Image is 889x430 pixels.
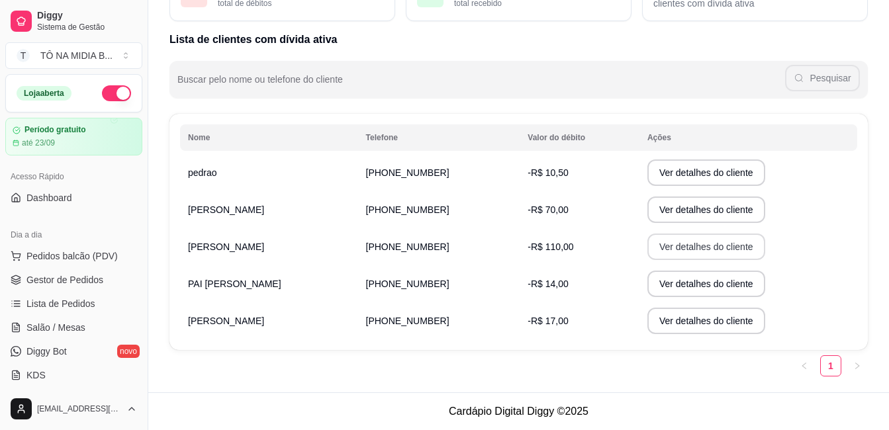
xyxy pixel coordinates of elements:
span: [EMAIL_ADDRESS][DOMAIN_NAME] [37,404,121,414]
button: Ver detalhes do cliente [647,271,765,297]
span: [PHONE_NUMBER] [366,204,449,215]
th: Valor do débito [520,124,639,151]
span: Salão / Mesas [26,321,85,334]
span: [PHONE_NUMBER] [366,167,449,178]
th: Nome [180,124,358,151]
div: TÔ NA MIDIA B ... [40,49,113,62]
input: Buscar pelo nome ou telefone do cliente [177,78,785,91]
span: -R$ 70,00 [528,204,568,215]
span: Gestor de Pedidos [26,273,103,286]
span: KDS [26,368,46,382]
a: Dashboard [5,187,142,208]
span: Diggy Bot [26,345,67,358]
button: Ver detalhes do cliente [647,159,765,186]
button: Pedidos balcão (PDV) [5,245,142,267]
span: [PHONE_NUMBER] [366,316,449,326]
span: [PERSON_NAME] [188,316,264,326]
span: PAI [PERSON_NAME] [188,279,281,289]
button: Select a team [5,42,142,69]
a: Período gratuitoaté 23/09 [5,118,142,155]
th: Ações [639,124,857,151]
span: [PHONE_NUMBER] [366,279,449,289]
div: Acesso Rápido [5,166,142,187]
span: left [800,362,808,370]
button: Ver detalhes do cliente [647,308,765,334]
a: Lista de Pedidos [5,293,142,314]
li: Next Page [847,355,868,376]
div: Dia a dia [5,224,142,245]
span: pedrao [188,167,217,178]
a: Diggy Botnovo [5,341,142,362]
a: DiggySistema de Gestão [5,5,142,37]
span: Sistema de Gestão [37,22,137,32]
a: KDS [5,365,142,386]
span: Dashboard [26,191,72,204]
article: Período gratuito [24,125,86,135]
footer: Cardápio Digital Diggy © 2025 [148,392,889,430]
button: left [794,355,815,376]
a: 1 [821,356,841,376]
span: Lista de Pedidos [26,297,95,310]
h2: Lista de clientes com dívida ativa [169,32,868,48]
span: T [17,49,30,62]
span: -R$ 14,00 [528,279,568,289]
button: right [847,355,868,376]
span: [PERSON_NAME] [188,241,264,252]
span: -R$ 10,50 [528,167,568,178]
button: Alterar Status [102,85,131,101]
li: Previous Page [794,355,815,376]
button: Ver detalhes do cliente [647,196,765,223]
button: [EMAIL_ADDRESS][DOMAIN_NAME] [5,393,142,425]
a: Gestor de Pedidos [5,269,142,290]
th: Telefone [358,124,520,151]
span: -R$ 17,00 [528,316,568,326]
span: Pedidos balcão (PDV) [26,249,118,263]
article: até 23/09 [22,138,55,148]
button: Ver detalhes do cliente [647,234,765,260]
span: [PHONE_NUMBER] [366,241,449,252]
div: Loja aberta [17,86,71,101]
li: 1 [820,355,841,376]
span: right [853,362,861,370]
span: -R$ 110,00 [528,241,573,252]
a: Salão / Mesas [5,317,142,338]
span: [PERSON_NAME] [188,204,264,215]
span: Diggy [37,10,137,22]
